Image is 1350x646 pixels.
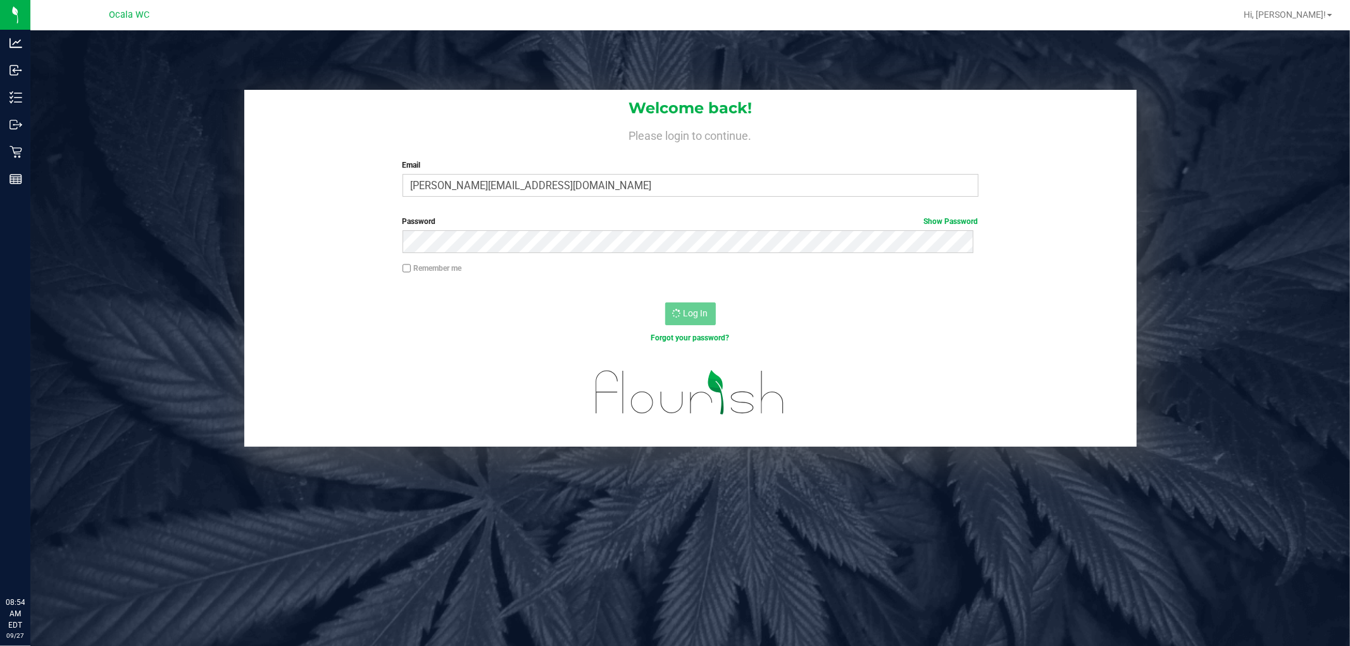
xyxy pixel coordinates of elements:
inline-svg: Outbound [9,118,22,131]
p: 09/27 [6,631,25,640]
inline-svg: Reports [9,173,22,185]
label: Email [403,159,978,171]
p: 08:54 AM EDT [6,597,25,631]
span: Hi, [PERSON_NAME]! [1244,9,1326,20]
h1: Welcome back! [244,100,1137,116]
inline-svg: Inbound [9,64,22,77]
button: Log In [665,302,716,325]
inline-svg: Retail [9,146,22,158]
img: flourish_logo.svg [578,357,802,428]
inline-svg: Inventory [9,91,22,104]
label: Remember me [403,263,462,274]
inline-svg: Analytics [9,37,22,49]
h4: Please login to continue. [244,127,1137,142]
span: Ocala WC [109,9,149,20]
input: Remember me [403,264,411,273]
a: Forgot your password? [651,333,730,342]
span: Password [403,217,436,226]
span: Log In [684,308,708,318]
a: Show Password [924,217,978,226]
